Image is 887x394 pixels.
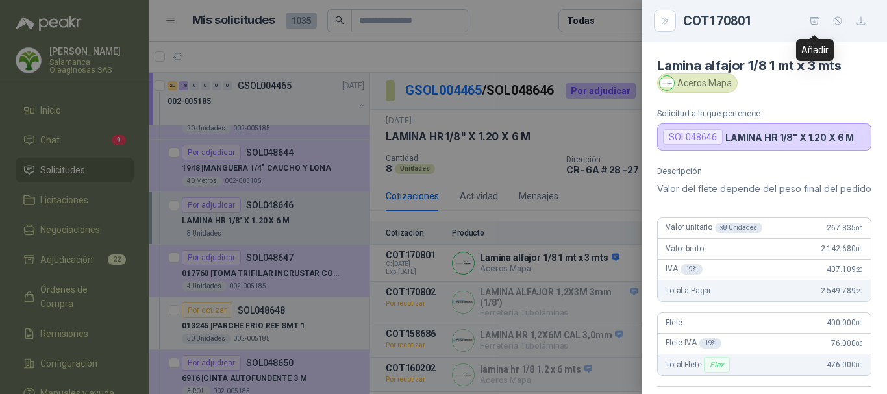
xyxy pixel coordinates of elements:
[855,245,863,252] span: ,00
[827,318,863,327] span: 400.000
[821,244,863,253] span: 2.142.680
[699,338,722,349] div: 19 %
[666,264,703,275] span: IVA
[715,223,762,233] div: x 8 Unidades
[657,166,871,176] p: Descripción
[657,58,871,73] h4: Lamina alfajor 1/8 1 mt x 3 mts
[855,340,863,347] span: ,00
[666,338,721,349] span: Flete IVA
[666,286,711,295] span: Total a Pagar
[681,264,703,275] div: 19 %
[827,223,863,232] span: 267.835
[855,362,863,369] span: ,00
[657,108,871,118] p: Solicitud a la que pertenece
[660,76,674,90] img: Company Logo
[666,244,703,253] span: Valor bruto
[827,265,863,274] span: 407.109
[821,286,863,295] span: 2.549.789
[657,73,738,93] div: Aceros Mapa
[666,223,762,233] span: Valor unitario
[666,357,732,373] span: Total Flete
[855,288,863,295] span: ,20
[657,181,871,197] p: Valor del flete depende del peso final del pedido
[855,319,863,326] span: ,00
[855,225,863,232] span: ,00
[704,357,729,373] div: Flex
[683,10,871,31] div: COT170801
[796,39,834,61] div: Añadir
[725,132,854,143] p: LAMINA HR 1/8" X 1.20 X 6 M
[657,13,673,29] button: Close
[855,266,863,273] span: ,20
[666,318,682,327] span: Flete
[831,339,863,348] span: 76.000
[663,129,723,145] div: SOL048646
[827,360,863,369] span: 476.000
